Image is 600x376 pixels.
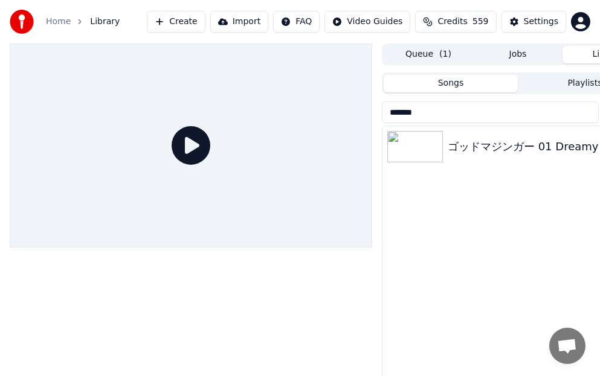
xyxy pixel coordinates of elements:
img: youka [10,10,34,34]
button: Credits559 [415,11,496,33]
button: Import [210,11,268,33]
nav: breadcrumb [46,16,120,28]
span: 559 [473,16,489,28]
div: チャットを開く [549,328,585,364]
button: Queue [384,46,473,63]
span: Library [90,16,120,28]
button: Create [147,11,205,33]
a: Home [46,16,71,28]
button: Jobs [473,46,563,63]
button: FAQ [273,11,320,33]
span: Credits [437,16,467,28]
button: Settings [502,11,566,33]
button: Video Guides [324,11,410,33]
div: Settings [524,16,558,28]
button: Songs [384,75,518,92]
span: ( 1 ) [439,48,451,60]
